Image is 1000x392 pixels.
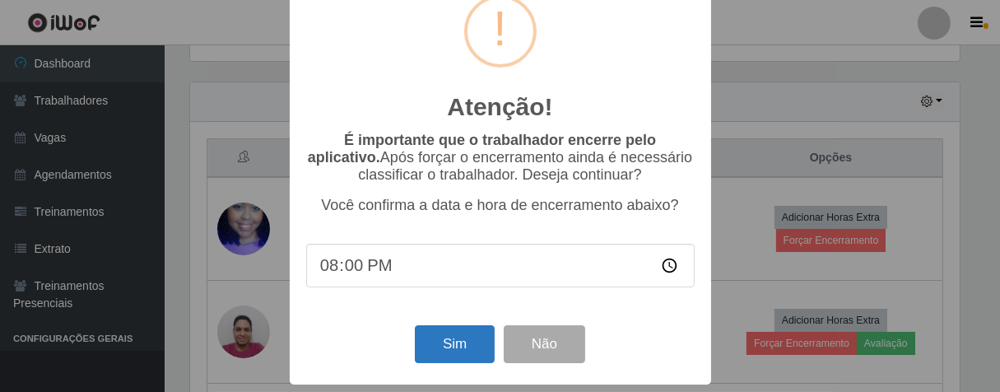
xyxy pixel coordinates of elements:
[415,325,495,364] button: Sim
[447,92,552,122] h2: Atenção!
[306,197,695,214] p: Você confirma a data e hora de encerramento abaixo?
[306,132,695,184] p: Após forçar o encerramento ainda é necessário classificar o trabalhador. Deseja continuar?
[504,325,585,364] button: Não
[308,132,656,166] b: É importante que o trabalhador encerre pelo aplicativo.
